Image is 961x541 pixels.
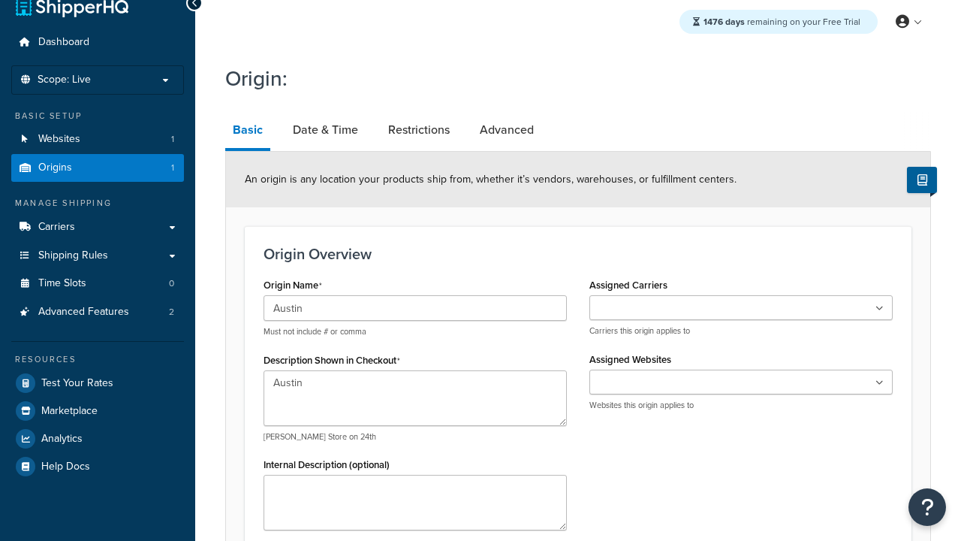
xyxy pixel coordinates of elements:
[11,370,184,397] a: Test Your Rates
[11,453,184,480] a: Help Docs
[171,133,174,146] span: 1
[171,162,174,174] span: 1
[11,397,184,425] a: Marketplace
[11,298,184,326] a: Advanced Features2
[11,29,184,56] a: Dashboard
[41,377,113,390] span: Test Your Rates
[11,213,184,241] a: Carriers
[11,270,184,298] a: Time Slots0
[264,326,567,337] p: Must not include # or comma
[41,405,98,418] span: Marketplace
[907,167,937,193] button: Show Help Docs
[264,431,567,443] p: [PERSON_NAME] Store on 24th
[589,354,671,365] label: Assigned Websites
[264,355,400,367] label: Description Shown in Checkout
[41,461,90,473] span: Help Docs
[38,133,80,146] span: Websites
[264,246,893,262] h3: Origin Overview
[264,280,322,292] label: Origin Name
[245,171,737,187] span: An origin is any location your products ship from, whether it’s vendors, warehouses, or fulfillme...
[11,353,184,366] div: Resources
[38,277,86,290] span: Time Slots
[225,64,912,93] h1: Origin:
[285,112,366,148] a: Date & Time
[225,112,270,151] a: Basic
[11,154,184,182] a: Origins1
[38,306,129,319] span: Advanced Features
[11,242,184,270] a: Shipping Rules
[381,112,457,148] a: Restrictions
[11,425,184,452] a: Analytics
[11,270,184,298] li: Time Slots
[38,162,72,174] span: Origins
[38,36,89,49] span: Dashboard
[703,15,745,29] strong: 1476 days
[11,125,184,153] li: Websites
[11,298,184,326] li: Advanced Features
[472,112,541,148] a: Advanced
[589,400,893,411] p: Websites this origin applies to
[11,197,184,210] div: Manage Shipping
[11,110,184,122] div: Basic Setup
[169,277,174,290] span: 0
[11,125,184,153] a: Websites1
[11,154,184,182] li: Origins
[589,325,893,337] p: Carriers this origin applies to
[38,74,91,86] span: Scope: Live
[589,280,667,291] label: Assigned Carriers
[41,433,83,446] span: Analytics
[38,249,108,262] span: Shipping Rules
[703,15,860,29] span: remaining on your Free Trial
[908,488,946,526] button: Open Resource Center
[38,221,75,234] span: Carriers
[264,459,390,470] label: Internal Description (optional)
[169,306,174,319] span: 2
